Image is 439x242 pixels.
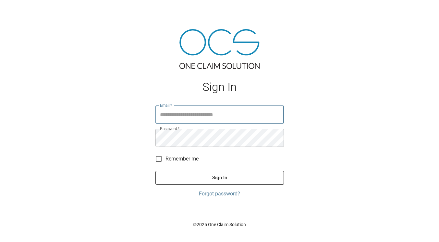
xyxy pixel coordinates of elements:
img: ocs-logo-white-transparent.png [8,4,34,17]
span: Remember me [165,155,199,163]
button: Sign In [155,171,284,184]
img: ocs-logo-tra.png [179,29,260,69]
p: © 2025 One Claim Solution [155,221,284,228]
a: Forgot password? [155,190,284,198]
label: Password [160,126,179,131]
h1: Sign In [155,81,284,94]
label: Email [160,103,172,108]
